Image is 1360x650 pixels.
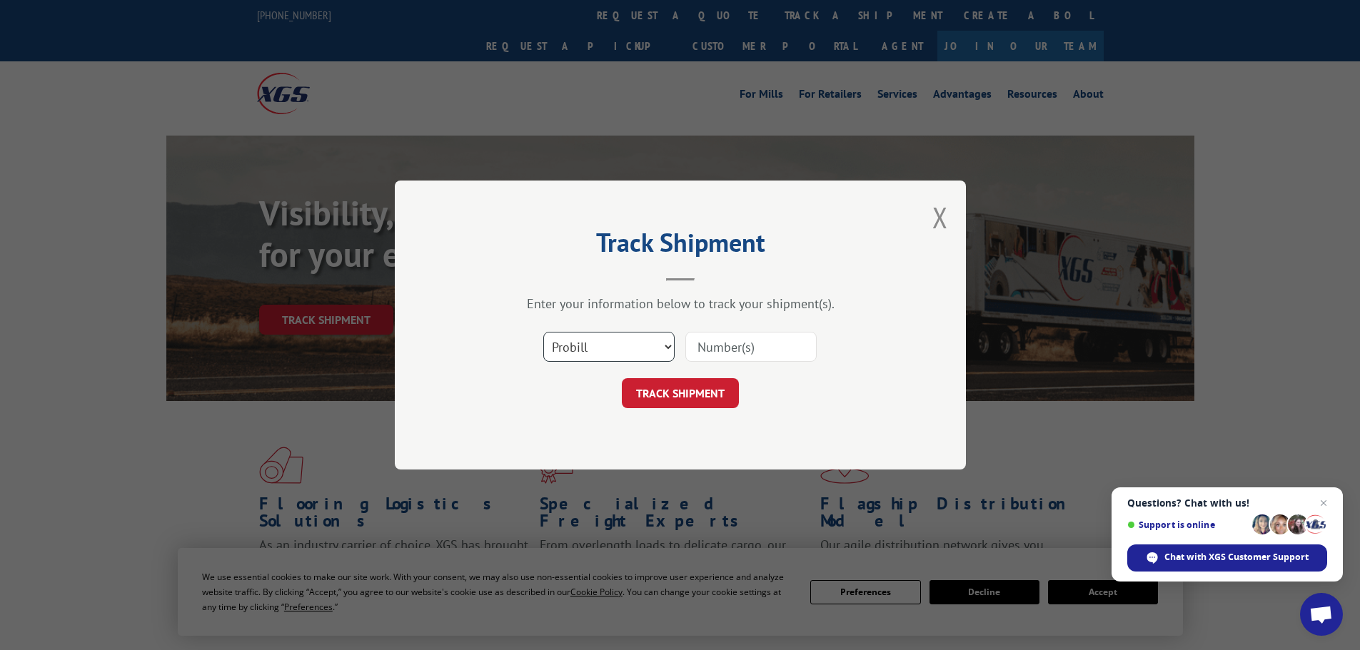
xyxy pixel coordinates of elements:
[466,295,895,312] div: Enter your information below to track your shipment(s).
[932,198,948,236] button: Close modal
[1300,593,1343,636] div: Open chat
[1127,497,1327,509] span: Questions? Chat with us!
[1164,551,1309,564] span: Chat with XGS Customer Support
[685,332,817,362] input: Number(s)
[622,378,739,408] button: TRACK SHIPMENT
[466,233,895,260] h2: Track Shipment
[1315,494,1332,512] span: Close chat
[1127,519,1247,530] span: Support is online
[1127,544,1327,572] div: Chat with XGS Customer Support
